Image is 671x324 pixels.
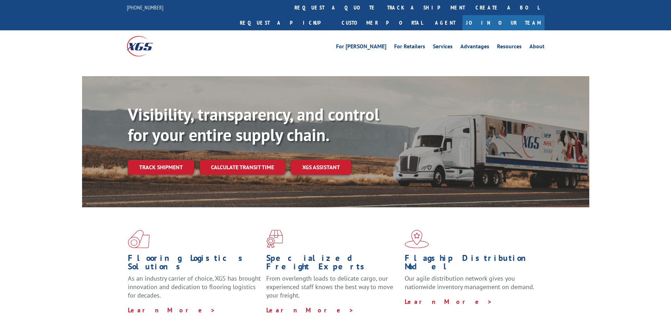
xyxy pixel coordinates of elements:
[336,15,428,30] a: Customer Portal
[128,274,261,299] span: As an industry carrier of choice, XGS has brought innovation and dedication to flooring logistics...
[405,274,534,291] span: Our agile distribution network gives you nationwide inventory management on demand.
[405,298,492,306] a: Learn More >
[394,44,425,51] a: For Retailers
[266,274,399,306] p: From overlength loads to delicate cargo, our experienced staff knows the best way to move your fr...
[529,44,545,51] a: About
[128,306,216,314] a: Learn More >
[128,254,261,274] h1: Flooring Logistics Solutions
[433,44,453,51] a: Services
[428,15,462,30] a: Agent
[235,15,336,30] a: Request a pickup
[405,230,429,248] img: xgs-icon-flagship-distribution-model-red
[291,160,351,175] a: XGS ASSISTANT
[336,44,386,51] a: For [PERSON_NAME]
[405,254,538,274] h1: Flagship Distribution Model
[460,44,489,51] a: Advantages
[266,254,399,274] h1: Specialized Freight Experts
[497,44,522,51] a: Resources
[128,103,379,146] b: Visibility, transparency, and control for your entire supply chain.
[128,230,150,248] img: xgs-icon-total-supply-chain-intelligence-red
[266,306,354,314] a: Learn More >
[266,230,283,248] img: xgs-icon-focused-on-flooring-red
[462,15,545,30] a: Join Our Team
[128,160,194,175] a: Track shipment
[200,160,285,175] a: Calculate transit time
[127,4,163,11] a: [PHONE_NUMBER]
